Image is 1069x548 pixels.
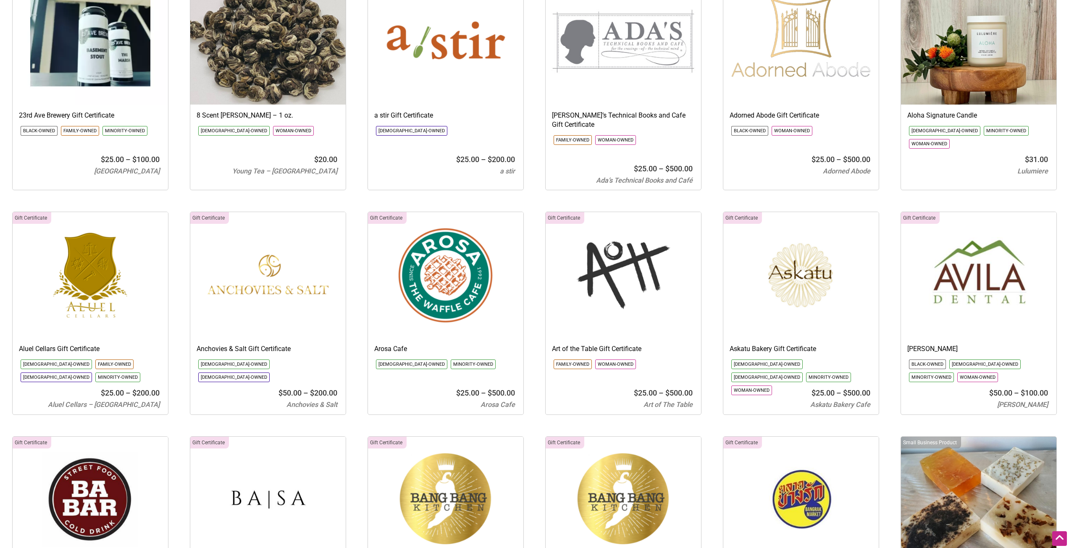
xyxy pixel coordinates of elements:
[634,388,638,397] span: $
[546,212,701,338] img: Aott - Art of the Table logo
[101,155,105,164] span: $
[644,401,693,409] span: Art of The Table
[481,401,515,409] span: Arosa Cafe
[61,126,99,136] li: Click to show only this community
[552,344,695,354] h3: Art of the Table Gift Certificate
[723,212,762,224] div: Click to show only this category
[836,155,841,164] span: –
[731,359,803,369] li: Click to show only this community
[554,359,592,369] li: Click to show only this community
[812,388,835,397] bdi: 25.00
[197,111,339,120] h3: 8 Scent [PERSON_NAME] – 1 oz.
[21,372,92,382] li: Click to show only this community
[197,344,339,354] h3: Anchovies & Salt Gift Certificate
[843,155,847,164] span: $
[812,155,835,164] bdi: 25.00
[634,388,657,397] bdi: 25.00
[731,372,803,382] li: Click to show only this community
[812,388,816,397] span: $
[488,155,515,164] bdi: 200.00
[488,388,492,397] span: $
[595,135,636,145] li: Click to show only this community
[94,167,160,175] span: [GEOGRAPHIC_DATA]
[126,388,131,397] span: –
[190,212,346,338] img: Anchovies & Salt logo
[1025,155,1048,164] bdi: 31.00
[1052,531,1067,546] div: Scroll Back to Top
[132,388,137,397] span: $
[95,359,134,369] li: Click to show only this community
[634,164,657,173] bdi: 25.00
[368,437,407,448] div: Click to show only this category
[286,401,337,409] span: Anchovies & Salt
[132,388,160,397] bdi: 200.00
[13,437,51,448] div: Click to show only this category
[772,126,812,136] li: Click to show only this community
[554,135,592,145] li: Click to show only this community
[907,344,1050,354] h3: [PERSON_NAME]
[901,437,961,448] div: Click to show only this category
[731,385,772,395] li: Click to show only this community
[278,388,302,397] bdi: 50.00
[310,388,337,397] bdi: 200.00
[488,155,492,164] span: $
[278,388,283,397] span: $
[665,164,670,173] span: $
[836,388,841,397] span: –
[190,212,229,224] div: Click to show only this category
[1025,155,1029,164] span: $
[132,155,160,164] bdi: 100.00
[374,111,517,120] h3: a stir Gift Certificate
[546,212,584,224] div: Click to show only this category
[949,359,1021,369] li: Click to show only this community
[634,164,638,173] span: $
[456,155,460,164] span: $
[368,212,407,224] div: Click to show only this category
[19,344,162,354] h3: Aluel Cellars Gift Certificate
[665,388,670,397] span: $
[723,437,762,448] div: Click to show only this category
[101,388,124,397] bdi: 25.00
[190,437,229,448] div: Click to show only this category
[273,126,314,136] li: Click to show only this community
[665,388,693,397] bdi: 500.00
[198,372,270,382] li: Click to show only this community
[198,359,270,369] li: Click to show only this community
[989,388,1012,397] bdi: 50.00
[659,388,664,397] span: –
[48,401,160,409] span: Aluel Cellars – [GEOGRAPHIC_DATA]
[314,155,337,164] bdi: 20.00
[909,139,950,149] li: Click to show only this community
[552,111,695,130] h3: [PERSON_NAME]’s Technical Books and Cafe Gift Certificate
[13,212,168,338] img: Aluel Cellars
[806,372,851,382] li: Click to show only this community
[909,359,946,369] li: Click to show only this community
[198,126,270,136] li: Click to show only this community
[909,126,980,136] li: Click to show only this community
[730,111,872,120] h3: Adorned Abode Gift Certificate
[909,372,954,382] li: Click to show only this community
[901,212,940,224] div: Click to show only this category
[730,344,872,354] h3: Askatu Bakery Gift Certificate
[21,126,58,136] li: Click to show only this community
[481,388,486,397] span: –
[810,401,870,409] span: Askatu Bakery Cafe
[456,388,460,397] span: $
[843,388,870,397] bdi: 500.00
[132,155,137,164] span: $
[310,388,314,397] span: $
[232,167,337,175] span: Young Tea – [GEOGRAPHIC_DATA]
[368,212,523,338] img: Cafe Arosa
[595,359,636,369] li: Click to show only this community
[823,167,870,175] span: Adorned Abode
[102,126,147,136] li: Click to show only this community
[500,167,515,175] span: a stir
[901,212,1056,338] img: Avila Dental
[126,155,131,164] span: –
[731,126,768,136] li: Click to show only this community
[843,155,870,164] bdi: 500.00
[314,155,318,164] span: $
[1017,167,1048,175] span: Lulumiere
[376,359,447,369] li: Click to show only this community
[21,359,92,369] li: Click to show only this community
